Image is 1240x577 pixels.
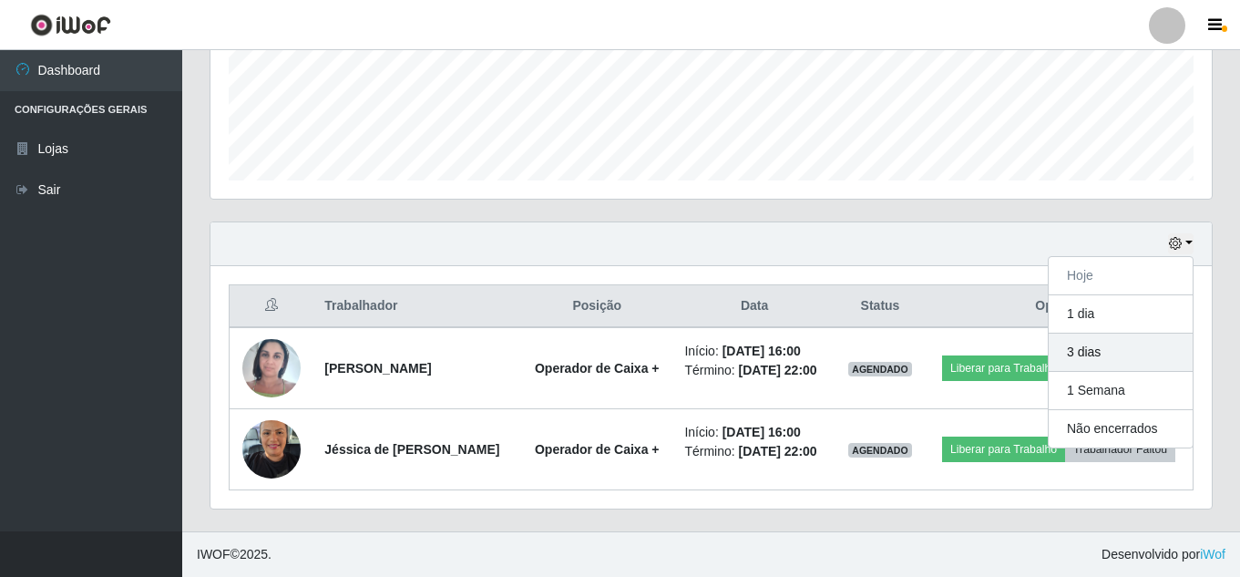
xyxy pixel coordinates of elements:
[673,285,835,328] th: Data
[197,545,272,564] span: © 2025 .
[739,363,817,377] time: [DATE] 22:00
[242,410,301,488] img: 1725909093018.jpeg
[520,285,673,328] th: Posição
[1049,295,1193,334] button: 1 dia
[30,14,111,36] img: CoreUI Logo
[1065,437,1175,462] button: Trabalhador Faltou
[848,443,912,458] span: AGENDADO
[1049,257,1193,295] button: Hoje
[739,444,817,459] time: [DATE] 22:00
[313,285,520,328] th: Trabalhador
[535,361,660,376] strong: Operador de Caixa +
[925,285,1193,328] th: Opções
[242,329,301,407] img: 1705690307767.jpeg
[324,442,499,457] strong: Jéssica de [PERSON_NAME]
[942,355,1065,381] button: Liberar para Trabalho
[684,361,824,380] li: Término:
[848,362,912,376] span: AGENDADO
[324,361,431,376] strong: [PERSON_NAME]
[835,285,925,328] th: Status
[722,425,801,439] time: [DATE] 16:00
[942,437,1065,462] button: Liberar para Trabalho
[1049,410,1193,448] button: Não encerrados
[684,442,824,461] li: Término:
[1200,547,1225,562] a: iWof
[535,442,660,457] strong: Operador de Caixa +
[722,344,801,358] time: [DATE] 16:00
[1049,334,1193,372] button: 3 dias
[684,423,824,442] li: Início:
[1049,372,1193,410] button: 1 Semana
[1102,545,1225,564] span: Desenvolvido por
[197,547,231,562] span: IWOF
[684,342,824,361] li: Início:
